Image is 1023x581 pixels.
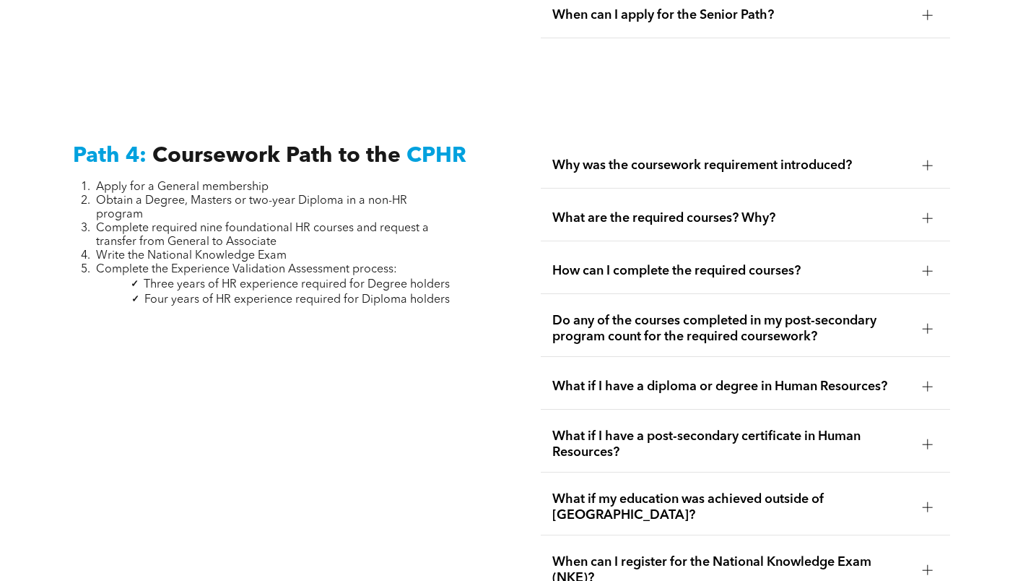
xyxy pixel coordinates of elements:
[552,263,911,279] span: How can I complete the required courses?
[144,294,450,306] span: Four years of HR experience required for Diploma holders
[96,223,429,248] span: Complete required nine foundational HR courses and request a transfer from General to Associate
[552,429,911,460] span: What if I have a post-secondary certificate in Human Resources?
[73,145,147,167] span: Path 4:
[144,279,450,290] span: Three years of HR experience required for Degree holders
[552,158,911,173] span: Why was the coursework requirement introduced?
[96,264,397,275] span: Complete the Experience Validation Assessment process:
[96,181,269,193] span: Apply for a General membership
[152,145,401,167] span: Coursework Path to the
[552,379,911,395] span: What if I have a diploma or degree in Human Resources?
[552,210,911,226] span: What are the required courses? Why?
[552,313,911,345] span: Do any of the courses completed in my post-secondary program count for the required coursework?
[552,7,911,23] span: When can I apply for the Senior Path?
[406,145,466,167] span: CPHR
[552,491,911,523] span: What if my education was achieved outside of [GEOGRAPHIC_DATA]?
[96,195,407,220] span: Obtain a Degree, Masters or two-year Diploma in a non-HR program
[96,250,287,262] span: Write the National Knowledge Exam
